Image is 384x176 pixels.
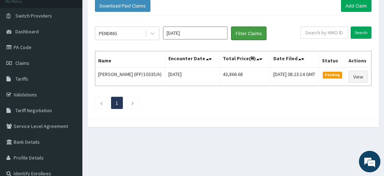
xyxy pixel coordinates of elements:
[15,28,39,35] span: Dashboard
[301,27,348,39] input: Search by HMO ID
[351,27,371,39] input: Search
[165,51,220,68] th: Encounter Date
[15,13,52,19] span: Switch Providers
[95,67,165,86] td: [PERSON_NAME] (IFP/10335/A)
[42,46,99,119] span: We're online!
[100,100,103,106] a: Previous page
[163,27,227,39] input: Select Month and Year
[4,108,136,133] textarea: Type your message and hit 'Enter'
[116,100,118,106] a: Page 1 is your current page
[131,100,134,106] a: Next page
[15,60,29,66] span: Claims
[15,107,52,114] span: Tariff Negotiation
[99,30,117,37] div: PENDING
[15,76,28,82] span: Tariffs
[270,67,319,86] td: [DATE] 08:23:14 GMT
[37,40,120,49] div: Chat with us now
[346,51,371,68] th: Actions
[319,51,346,68] th: Status
[165,67,220,86] td: [DATE]
[117,4,135,21] div: Minimize live chat window
[349,71,368,83] a: View
[220,67,270,86] td: 43,866.68
[231,27,267,40] button: Filter Claims
[323,72,342,78] span: Pending
[270,51,319,68] th: Date Filed
[220,51,270,68] th: Total Price(₦)
[95,51,165,68] th: Name
[13,36,29,54] img: d_794563401_company_1708531726252_794563401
